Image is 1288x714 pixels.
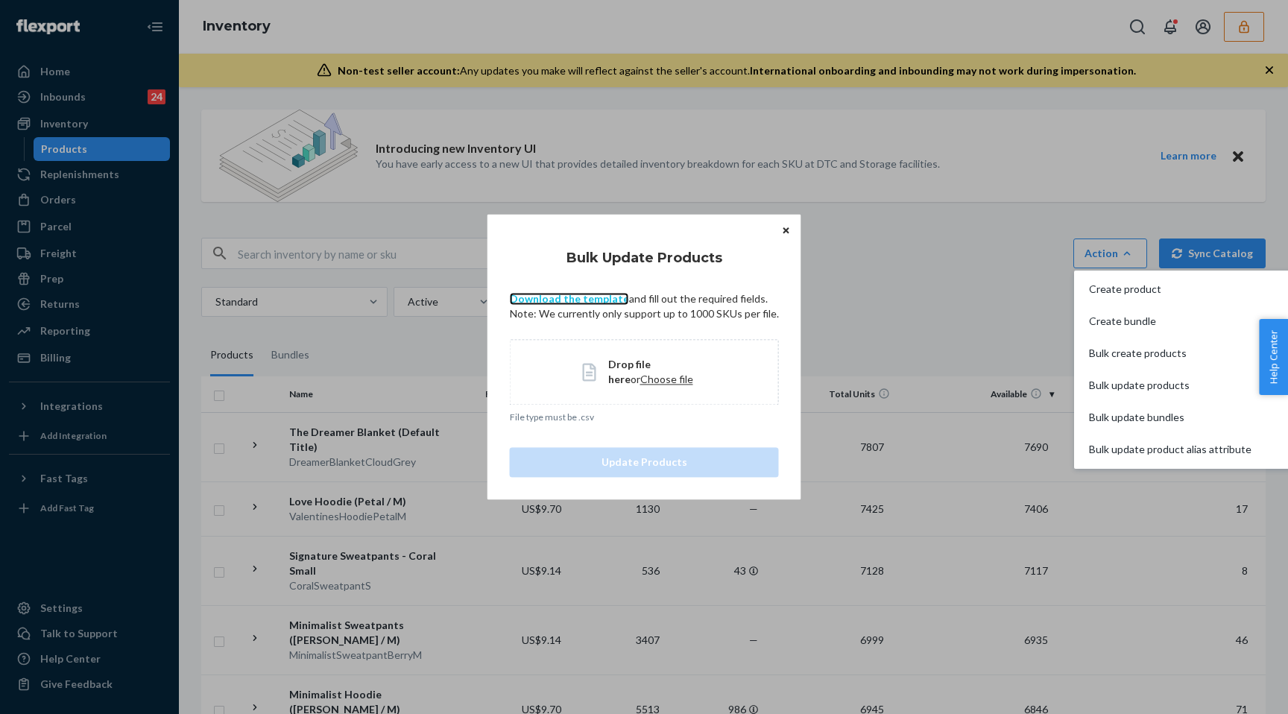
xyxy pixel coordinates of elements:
[510,248,779,268] h4: Bulk Update Products
[510,291,779,321] p: and fill out the required fields. Note: We currently only support up to 1000 SKUs per file.
[608,358,651,385] span: Drop file here
[1089,380,1251,391] span: Bulk update products
[1089,444,1251,455] span: Bulk update product alias attribute
[1089,316,1251,326] span: Create bundle
[510,411,779,423] p: File type must be .csv
[31,10,85,24] span: Support
[510,448,779,478] button: Update Products
[1089,412,1251,423] span: Bulk update bundles
[631,373,640,385] span: or
[1089,348,1251,358] span: Bulk create products
[510,292,629,305] a: Download the template
[778,221,793,238] button: Close
[1089,284,1251,294] span: Create product
[640,373,693,385] span: Choose file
